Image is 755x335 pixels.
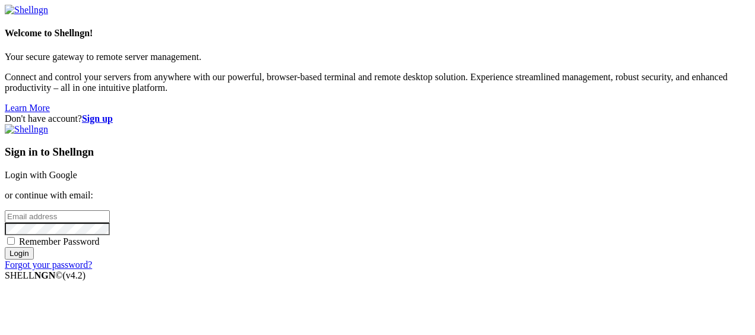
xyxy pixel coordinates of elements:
[5,5,48,15] img: Shellngn
[5,124,48,135] img: Shellngn
[5,103,50,113] a: Learn More
[5,28,750,39] h4: Welcome to Shellngn!
[63,270,86,280] span: 4.2.0
[7,237,15,245] input: Remember Password
[5,72,750,93] p: Connect and control your servers from anywhere with our powerful, browser-based terminal and remo...
[19,236,100,246] span: Remember Password
[5,210,110,223] input: Email address
[5,113,750,124] div: Don't have account?
[5,52,750,62] p: Your secure gateway to remote server management.
[82,113,113,124] a: Sign up
[5,270,85,280] span: SHELL ©
[5,146,750,159] h3: Sign in to Shellngn
[5,170,77,180] a: Login with Google
[5,260,92,270] a: Forgot your password?
[34,270,56,280] b: NGN
[5,190,750,201] p: or continue with email:
[5,247,34,260] input: Login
